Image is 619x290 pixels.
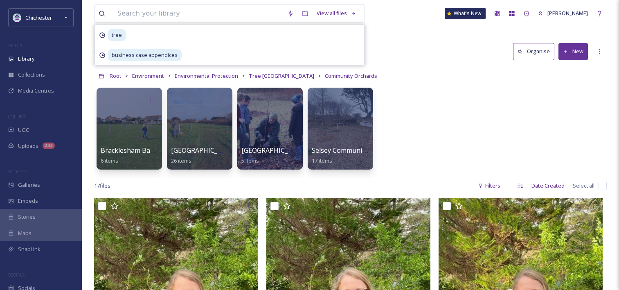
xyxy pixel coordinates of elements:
[527,178,569,194] div: Date Created
[513,43,554,60] button: Organise
[558,43,588,60] button: New
[43,143,55,149] div: 233
[13,14,21,22] img: Logo_of_Chichester_District_Council.png
[241,147,307,164] a: [GEOGRAPHIC_DATA]5 items
[312,147,459,164] a: Selsey Community Forum, [GEOGRAPHIC_DATA]17 items
[113,5,283,23] input: Search your library
[18,87,54,95] span: Media Centres
[18,142,38,150] span: Uploads
[8,168,27,174] span: WIDGETS
[101,146,221,155] span: Bracklesham Barn Community Orchard
[132,71,164,81] a: Environment
[175,71,238,81] a: Environmental Protection
[110,72,122,79] span: Root
[132,72,164,79] span: Environment
[312,146,459,155] span: Selsey Community Forum, [GEOGRAPHIC_DATA]
[547,9,588,17] span: [PERSON_NAME]
[249,71,314,81] a: Tree [GEOGRAPHIC_DATA]
[8,42,23,48] span: MEDIA
[312,157,332,164] span: 17 items
[18,126,29,134] span: UGC
[171,146,304,155] span: [GEOGRAPHIC_DATA] planting day - [DATE]
[241,146,307,155] span: [GEOGRAPHIC_DATA]
[8,113,26,120] span: COLLECT
[18,71,45,79] span: Collections
[18,55,34,63] span: Library
[108,29,126,41] span: tree
[171,157,191,164] span: 26 items
[18,229,32,237] span: Maps
[573,182,594,190] span: Select all
[445,8,486,19] a: What's New
[325,72,377,79] span: Community Orchards
[108,49,182,61] span: business case appendices
[101,147,221,164] a: Bracklesham Barn Community Orchard6 items
[534,5,592,21] a: [PERSON_NAME]
[175,72,238,79] span: Environmental Protection
[18,245,41,253] span: SnapLink
[18,197,38,205] span: Embeds
[110,71,122,81] a: Root
[94,182,110,190] span: 17 file s
[325,71,377,81] a: Community Orchards
[171,147,304,164] a: [GEOGRAPHIC_DATA] planting day - [DATE]26 items
[18,213,36,221] span: Stories
[8,272,25,278] span: SOCIALS
[101,157,118,164] span: 6 items
[313,5,360,21] a: View all files
[18,181,40,189] span: Galleries
[25,14,52,21] span: Chichester
[241,157,259,164] span: 5 items
[249,72,314,79] span: Tree [GEOGRAPHIC_DATA]
[474,178,504,194] div: Filters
